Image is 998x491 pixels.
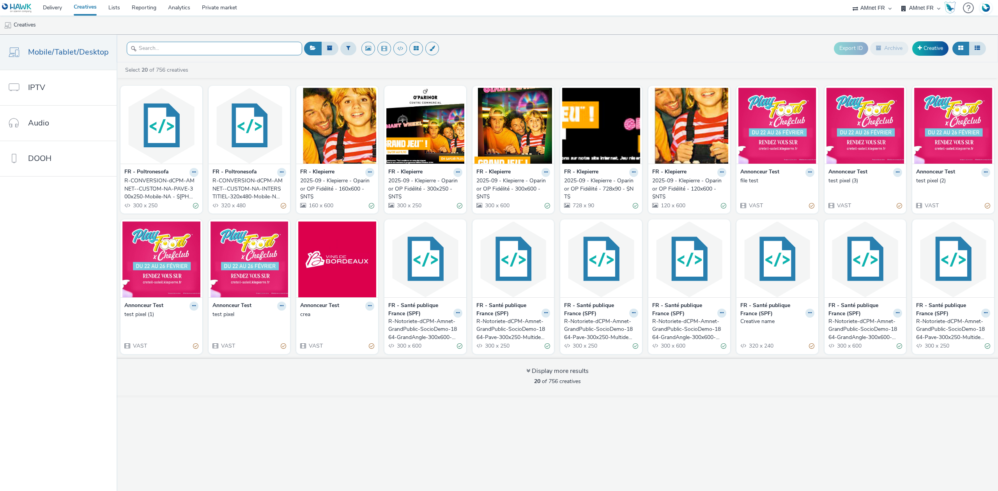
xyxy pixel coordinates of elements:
[740,318,811,325] div: Creative name
[564,318,638,341] a: R-Notoriete-dCPM-Amnet-GrandPublic-SocioDemo-1864-Pave-300x250-Multidevice - $424098137$
[212,168,257,177] strong: FR - Poltronesofa
[298,88,376,164] img: 2025-09 - Klepierre - Oparinor OP Fidélité - 160x600 - $NT$ visual
[212,177,283,201] div: R-CONVERSION-dCPM-AMNET--CUSTOM-NA-INTERSTITIEL-320x480-Mobile-NA - $[PHONE_NUMBER]$
[564,177,638,201] a: 2025-09 - Klepierre - Oparinor OP Fidélité - 728x90 - $NT$
[298,221,376,297] img: crea visual
[834,42,868,55] button: Export ID
[545,342,550,350] div: Valid
[308,342,323,350] span: VAST
[388,177,459,201] div: 2025-09 - Klepierre - Oparinor OP Fidélité - 300x250 - $NT$
[562,88,640,164] img: 2025-09 - Klepierre - Oparinor OP Fidélité - 728x90 - $NT$ visual
[748,202,763,209] span: VAST
[300,177,371,201] div: 2025-09 - Klepierre - Oparinor OP Fidélité - 160x600 - $NT$
[914,221,992,297] img: R-Notoriete-dCPM-Amnet-GrandPublic-SocioDemo-1864-Pave-300x250-Multidevice - $424098701$ visual
[4,21,12,29] img: mobile
[652,302,715,318] strong: FR - Santé publique France (SPF)
[388,318,462,341] a: R-Notoriete-dCPM-Amnet-GrandPublic-SocioDemo-1864-GrandAngle-300x600-Multidevice - $423931816$
[534,378,540,385] strong: 20
[124,302,163,311] strong: Annonceur Test
[211,221,288,297] img: test pixel visual
[122,88,200,164] img: R-CONVERSION-dCPM-AMNET--CUSTOM-NA-PAVE-300x250-Mobile-NA - $430113354$ visual
[836,202,851,209] span: VAST
[836,342,862,350] span: 300 x 600
[740,177,811,185] div: file test
[388,318,459,341] div: R-Notoriete-dCPM-Amnet-GrandPublic-SocioDemo-1864-GrandAngle-300x600-Multidevice - $423931816$
[916,177,987,185] div: test pixel (2)
[916,302,979,318] strong: FR - Santé publique France (SPF)
[388,302,451,318] strong: FR - Santé publique France (SPF)
[572,342,597,350] span: 300 x 250
[212,177,287,201] a: R-CONVERSION-dCPM-AMNET--CUSTOM-NA-INTERSTITIEL-320x480-Mobile-NA - $[PHONE_NUMBER]$
[476,318,547,341] div: R-Notoriete-dCPM-Amnet-GrandPublic-SocioDemo-1864-Pave-300x250-Multidevice - $424487586$
[28,46,109,58] span: Mobile/Tablet/Desktop
[526,367,589,376] div: Display more results
[826,221,904,297] img: R-Notoriete-dCPM-Amnet-GrandPublic-SocioDemo-1864-GrandAngle-300x600-Multidevice - $423932911$ vi...
[212,311,283,318] div: test pixel
[386,88,464,164] img: 2025-09 - Klepierre - Oparinor OP Fidélité - 300x250 - $NT$ visual
[944,2,959,14] a: Hawk Academy
[652,318,723,341] div: R-Notoriete-dCPM-Amnet-GrandPublic-SocioDemo-1864-GrandAngle-300x600-Multidevice - $423932398$
[952,42,969,55] button: Grid
[564,318,635,341] div: R-Notoriete-dCPM-Amnet-GrandPublic-SocioDemo-1864-Pave-300x250-Multidevice - $424098137$
[484,202,510,209] span: 300 x 600
[740,177,814,185] a: file test
[132,202,157,209] span: 300 x 250
[386,221,464,297] img: R-Notoriete-dCPM-Amnet-GrandPublic-SocioDemo-1864-GrandAngle-300x600-Multidevice - $423931816$ vi...
[474,88,552,164] img: 2025-09 - Klepierre - Oparinor OP Fidélité - 300x600 - $NT$ visual
[652,318,726,341] a: R-Notoriete-dCPM-Amnet-GrandPublic-SocioDemo-1864-GrandAngle-300x600-Multidevice - $423932398$
[396,342,421,350] span: 300 x 600
[828,177,902,185] a: test pixel (3)
[124,66,191,74] a: Select of 756 creatives
[562,221,640,297] img: R-Notoriete-dCPM-Amnet-GrandPublic-SocioDemo-1864-Pave-300x250-Multidevice - $424098137$ visual
[476,318,550,341] a: R-Notoriete-dCPM-Amnet-GrandPublic-SocioDemo-1864-Pave-300x250-Multidevice - $424487586$
[721,342,726,350] div: Valid
[721,201,726,210] div: Valid
[740,318,814,325] a: Creative name
[828,177,899,185] div: test pixel (3)
[220,342,235,350] span: VAST
[660,342,685,350] span: 300 x 600
[916,318,990,341] a: R-Notoriete-dCPM-Amnet-GrandPublic-SocioDemo-1864-Pave-300x250-Multidevice - $424098701$
[28,117,49,129] span: Audio
[300,302,339,311] strong: Annonceur Test
[914,88,992,164] img: test pixel (2) visual
[828,302,892,318] strong: FR - Santé publique France (SPF)
[897,201,902,210] div: Partially valid
[650,88,728,164] img: 2025-09 - Klepierre - Oparinor OP Fidélité - 120x600 - $NT$ visual
[281,201,286,210] div: Partially valid
[127,42,302,55] input: Search...
[396,202,421,209] span: 300 x 250
[476,168,511,177] strong: FR - Klepierre
[916,318,987,341] div: R-Notoriete-dCPM-Amnet-GrandPublic-SocioDemo-1864-Pave-300x250-Multidevice - $424098701$
[193,342,198,350] div: Partially valid
[122,221,200,297] img: test pixel (1) visual
[924,202,939,209] span: VAST
[652,177,723,201] div: 2025-09 - Klepierre - Oparinor OP Fidélité - 120x600 - $NT$
[809,201,814,210] div: Partially valid
[300,168,334,177] strong: FR - Klepierre
[124,311,198,318] a: test pixel (1)
[545,201,550,210] div: Valid
[916,168,955,177] strong: Annonceur Test
[650,221,728,297] img: R-Notoriete-dCPM-Amnet-GrandPublic-SocioDemo-1864-GrandAngle-300x600-Multidevice - $423932398$ vi...
[457,201,462,210] div: Valid
[28,153,51,164] span: DOOH
[132,342,147,350] span: VAST
[985,342,990,350] div: Valid
[912,41,948,55] a: Creative
[369,201,374,210] div: Valid
[142,66,148,74] strong: 20
[457,342,462,350] div: Valid
[740,168,779,177] strong: Annonceur Test
[484,342,510,350] span: 300 x 250
[564,168,598,177] strong: FR - Klepierre
[534,378,581,385] span: of 756 creatives
[212,311,287,318] a: test pixel
[660,202,685,209] span: 120 x 600
[212,302,251,311] strong: Annonceur Test
[281,342,286,350] div: Partially valid
[985,201,990,210] div: Partially valid
[944,2,956,14] div: Hawk Academy
[740,302,803,318] strong: FR - Santé publique France (SPF)
[300,311,371,318] div: crea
